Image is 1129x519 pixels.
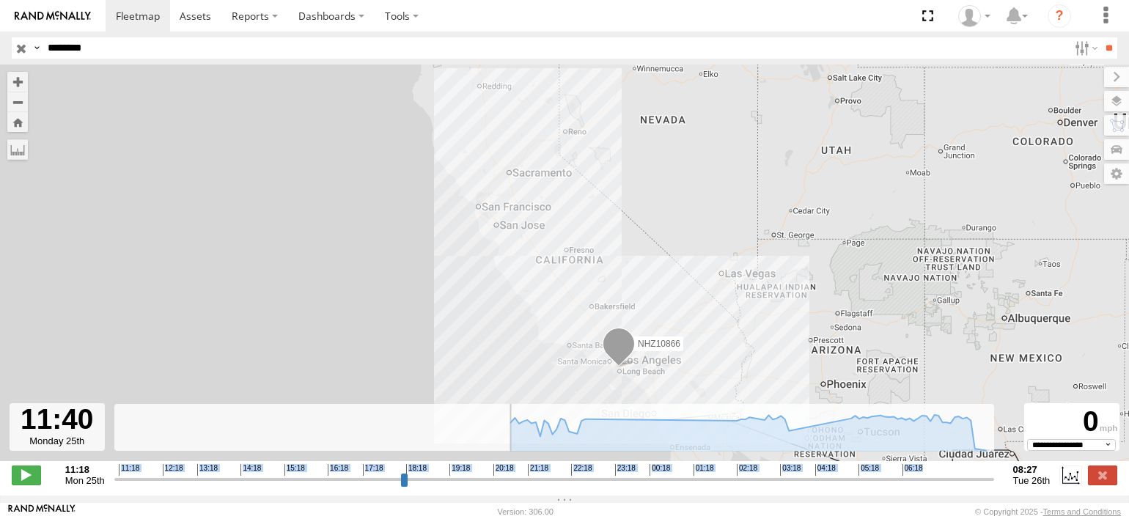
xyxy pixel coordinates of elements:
span: 22:18 [571,464,592,476]
span: 17:18 [363,464,383,476]
span: 01:18 [694,464,714,476]
a: Terms and Conditions [1043,507,1121,516]
span: 00:18 [650,464,670,476]
span: Tue 26th Aug 2025 [1013,475,1051,486]
div: Version: 306.00 [498,507,554,516]
span: Mon 25th Aug 2025 [65,475,105,486]
label: Measure [7,139,28,160]
span: NHZ10866 [638,339,680,350]
strong: 08:27 [1013,464,1051,475]
span: 16:18 [328,464,348,476]
a: Visit our Website [8,504,76,519]
label: Search Filter Options [1069,37,1100,59]
label: Close [1088,465,1117,485]
label: Play/Stop [12,465,41,485]
span: 03:18 [780,464,801,476]
label: Map Settings [1104,163,1129,184]
label: Search Query [31,37,43,59]
span: 19:18 [449,464,470,476]
img: rand-logo.svg [15,11,91,21]
strong: 11:18 [65,464,105,475]
span: 20:18 [493,464,514,476]
span: 18:18 [406,464,427,476]
span: 06:18 [902,464,923,476]
span: 23:18 [615,464,636,476]
div: Zulema McIntosch [953,5,996,27]
span: 13:18 [197,464,218,476]
div: © Copyright 2025 - [975,507,1121,516]
span: 05:18 [858,464,879,476]
span: 11:18 [119,464,139,476]
button: Zoom Home [7,112,28,132]
span: 04:18 [815,464,836,476]
span: 15:18 [284,464,305,476]
span: 02:18 [737,464,757,476]
span: 12:18 [163,464,183,476]
button: Zoom out [7,92,28,112]
button: Zoom in [7,72,28,92]
i: ? [1048,4,1071,28]
span: 14:18 [240,464,261,476]
div: 0 [1026,405,1117,439]
span: 21:18 [528,464,548,476]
